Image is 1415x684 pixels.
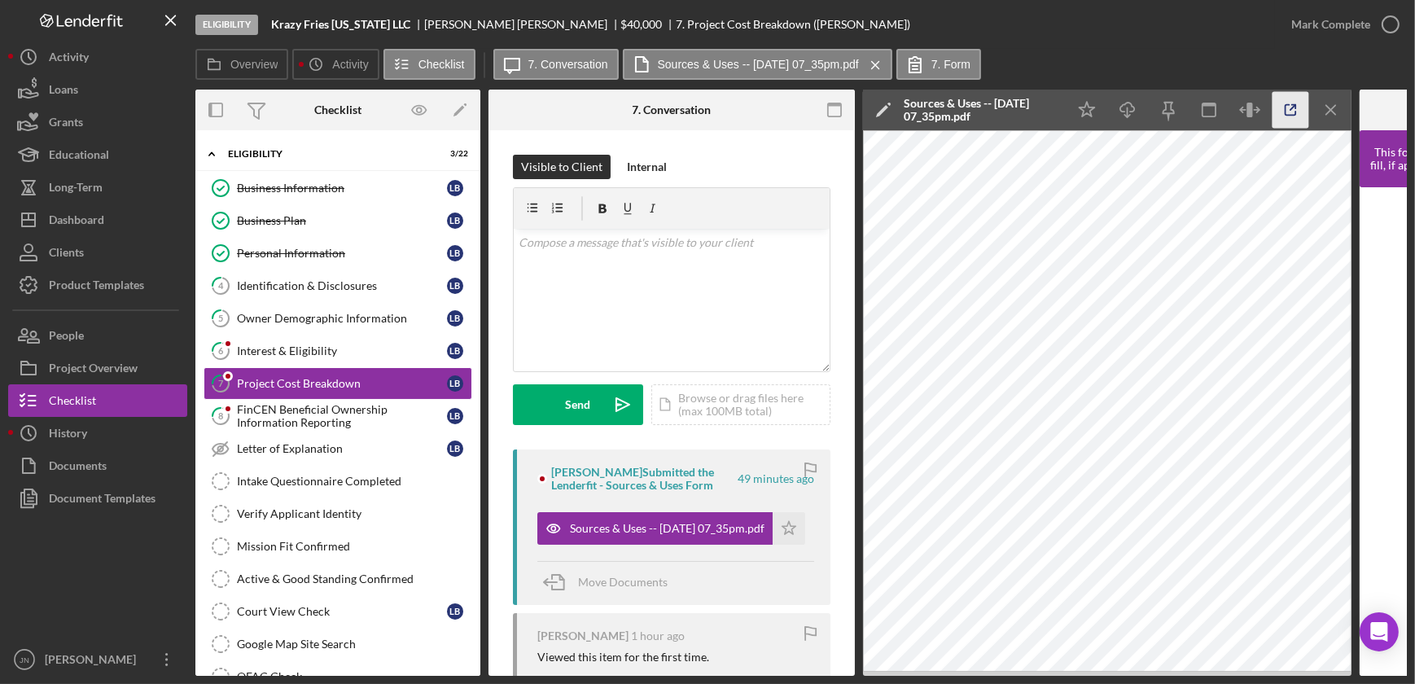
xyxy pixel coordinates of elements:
[204,498,472,530] a: Verify Applicant Identity
[493,49,619,80] button: 7. Conversation
[237,638,471,651] div: Google Map Site Search
[1291,8,1370,41] div: Mark Complete
[537,651,709,664] div: Viewed this item for the first time.
[204,595,472,628] a: Court View CheckLB
[1360,612,1399,651] div: Open Intercom Messenger
[551,466,735,492] div: [PERSON_NAME] Submitted the Lenderfit - Sources & Uses Form
[228,149,427,159] div: Eligibility
[8,106,187,138] button: Grants
[439,149,468,159] div: 3 / 22
[237,572,471,585] div: Active & Good Standing Confirmed
[218,378,224,388] tspan: 7
[447,310,463,327] div: L B
[537,512,805,545] button: Sources & Uses -- [DATE] 07_35pm.pdf
[237,507,471,520] div: Verify Applicant Identity
[513,384,643,425] button: Send
[204,432,472,465] a: Letter of ExplanationLB
[218,410,223,421] tspan: 8
[447,213,463,229] div: L B
[20,655,29,664] text: JN
[218,345,224,356] tspan: 6
[230,58,278,71] label: Overview
[447,343,463,359] div: L B
[8,269,187,301] button: Product Templates
[8,204,187,236] a: Dashboard
[49,106,83,142] div: Grants
[8,449,187,482] a: Documents
[237,670,471,683] div: OFAC Check
[8,138,187,171] button: Educational
[8,643,187,676] button: JN[PERSON_NAME]
[49,236,84,273] div: Clients
[513,155,611,179] button: Visible to Client
[619,155,675,179] button: Internal
[633,103,712,116] div: 7. Conversation
[521,155,602,179] div: Visible to Client
[578,575,668,589] span: Move Documents
[8,319,187,352] button: People
[658,58,859,71] label: Sources & Uses -- [DATE] 07_35pm.pdf
[204,204,472,237] a: Business PlanLB
[49,41,89,77] div: Activity
[204,270,472,302] a: 4Identification & DisclosuresLB
[623,49,892,80] button: Sources & Uses -- [DATE] 07_35pm.pdf
[332,58,368,71] label: Activity
[204,302,472,335] a: 5Owner Demographic InformationLB
[218,313,223,323] tspan: 5
[237,312,447,325] div: Owner Demographic Information
[8,384,187,417] button: Checklist
[8,73,187,106] a: Loans
[271,18,410,31] b: Krazy Fries [US_STATE] LLC
[204,335,472,367] a: 6Interest & EligibilityLB
[447,408,463,424] div: L B
[528,58,608,71] label: 7. Conversation
[41,643,147,680] div: [PERSON_NAME]
[49,171,103,208] div: Long-Term
[537,629,629,642] div: [PERSON_NAME]
[292,49,379,80] button: Activity
[8,171,187,204] button: Long-Term
[676,18,910,31] div: 7. Project Cost Breakdown ([PERSON_NAME])
[49,269,144,305] div: Product Templates
[204,465,472,498] a: Intake Questionnaire Completed
[237,377,447,390] div: Project Cost Breakdown
[237,540,471,553] div: Mission Fit Confirmed
[204,628,472,660] a: Google Map Site Search
[8,41,187,73] button: Activity
[49,138,109,175] div: Educational
[237,279,447,292] div: Identification & Disclosures
[204,530,472,563] a: Mission Fit Confirmed
[383,49,475,80] button: Checklist
[566,384,591,425] div: Send
[49,319,84,356] div: People
[896,49,981,80] button: 7. Form
[418,58,465,71] label: Checklist
[237,214,447,227] div: Business Plan
[49,352,138,388] div: Project Overview
[237,247,447,260] div: Personal Information
[237,605,447,618] div: Court View Check
[195,49,288,80] button: Overview
[447,245,463,261] div: L B
[204,172,472,204] a: Business InformationLB
[621,17,663,31] span: $40,000
[904,97,1058,123] div: Sources & Uses -- [DATE] 07_35pm.pdf
[49,204,104,240] div: Dashboard
[447,603,463,620] div: L B
[627,155,667,179] div: Internal
[49,417,87,454] div: History
[237,475,471,488] div: Intake Questionnaire Completed
[8,352,187,384] button: Project Overview
[8,417,187,449] button: History
[931,58,970,71] label: 7. Form
[8,482,187,515] button: Document Templates
[8,236,187,269] button: Clients
[204,367,472,400] a: 7Project Cost BreakdownLB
